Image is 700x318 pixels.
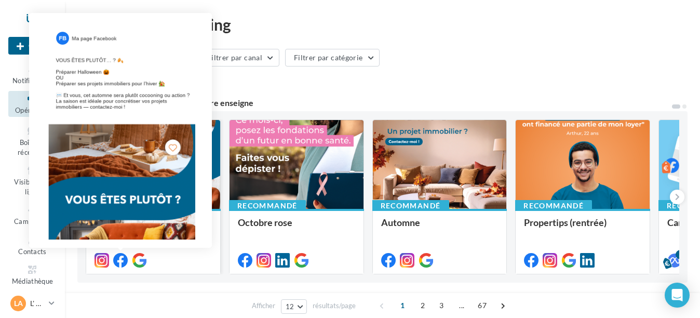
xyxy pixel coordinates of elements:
div: Recommandé [372,200,449,211]
div: Recommandé [86,200,163,211]
div: Nouvelle campagne [8,37,57,55]
a: LA L' Ange Immobilier [8,294,57,313]
span: LA [14,298,23,309]
a: Opérations [8,91,57,116]
span: 2 [414,297,431,314]
div: opérations [98,76,142,86]
div: 5 [676,250,685,259]
a: Contacts [8,232,57,258]
span: 1 [394,297,411,314]
button: 12 [281,299,307,314]
div: Automne [381,217,499,238]
div: Recommandé [515,200,592,211]
button: Notifications [8,61,57,87]
span: 67 [474,297,491,314]
div: Propertips (rentrée) [524,217,641,238]
a: Médiathèque [8,262,57,287]
span: Opérations [15,106,50,114]
a: Campagnes [8,202,57,228]
div: Octobre rose [238,217,355,238]
p: L' Ange Immobilier [30,298,45,309]
button: Filtrer par canal [198,49,279,67]
span: 12 [286,302,294,311]
span: Visibilité en ligne [14,178,50,196]
span: Médiathèque [12,277,53,285]
div: 5 opérations recommandées par votre enseigne [77,99,671,107]
button: Créer [8,37,57,55]
div: Open Intercom Messenger [665,283,690,308]
div: Vous êtes plutôt ? [95,217,212,238]
a: Visibilité en ligne [8,163,57,198]
span: 3 [433,297,450,314]
button: Filtrer par catégorie [285,49,380,67]
span: Notifications [12,76,52,85]
span: Boîte de réception [18,138,47,156]
span: Contacts [18,247,47,256]
div: Recommandé [229,200,306,211]
div: Opérations marketing [77,17,688,32]
a: Boîte de réception [8,121,57,159]
span: ... [453,297,470,314]
div: 803 [77,75,142,86]
span: Afficher [252,301,275,311]
span: Campagnes [14,217,51,226]
span: résultats/page [313,301,356,311]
